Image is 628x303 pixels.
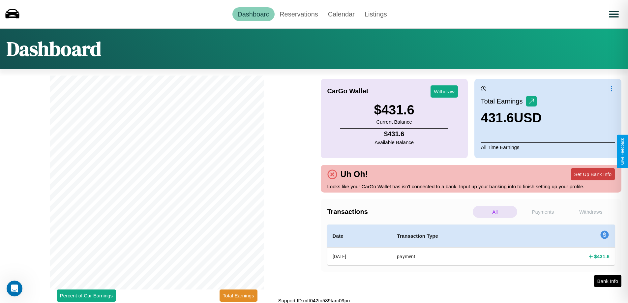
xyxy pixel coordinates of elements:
h1: Dashboard [7,35,101,62]
p: Total Earnings [481,95,526,107]
h4: Date [333,232,387,240]
p: Looks like your CarGo Wallet has isn't connected to a bank. Input up your banking info to finish ... [327,182,615,191]
a: Listings [360,7,392,21]
h4: $ 431.6 [374,130,414,138]
h4: Transactions [327,208,471,216]
div: Give Feedback [620,138,625,165]
button: Total Earnings [220,289,257,302]
button: Set Up Bank Info [571,168,615,180]
a: Dashboard [232,7,275,21]
a: Reservations [275,7,323,21]
p: All [473,206,517,218]
p: Payments [521,206,565,218]
button: Bank Info [594,275,621,287]
p: Available Balance [374,138,414,147]
h3: 431.6 USD [481,110,542,125]
th: payment [392,248,528,265]
h4: $ 431.6 [594,253,610,260]
h4: Transaction Type [397,232,523,240]
p: Withdraws [569,206,613,218]
h4: Uh Oh! [337,169,371,179]
button: Percent of Car Earnings [57,289,116,302]
a: Calendar [323,7,360,21]
button: Open menu [605,5,623,23]
h4: CarGo Wallet [327,87,369,95]
table: simple table [327,225,615,265]
p: All Time Earnings [481,142,615,152]
h3: $ 431.6 [374,103,414,117]
p: Current Balance [374,117,414,126]
iframe: Intercom live chat [7,281,22,296]
button: Withdraw [431,85,458,98]
th: [DATE] [327,248,392,265]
